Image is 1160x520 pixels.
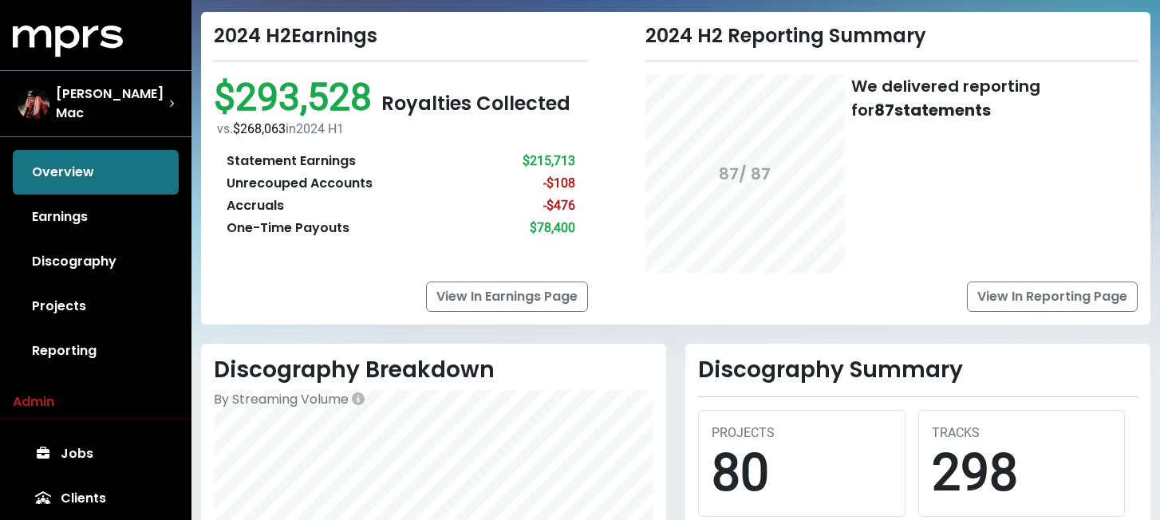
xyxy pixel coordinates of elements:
div: -$108 [543,174,575,193]
div: Unrecouped Accounts [227,174,373,193]
h2: Discography Breakdown [214,357,653,384]
img: The selected account / producer [18,88,49,120]
div: One-Time Payouts [227,219,349,238]
span: Royalties Collected [381,90,570,116]
div: $215,713 [523,152,575,171]
div: 298 [932,443,1112,504]
div: $78,400 [530,219,575,238]
a: Reporting [13,329,179,373]
div: TRACKS [932,423,1112,443]
div: Accruals [227,196,284,215]
a: View In Reporting Page [967,282,1138,312]
div: We delivered reporting for [851,74,1138,122]
span: $293,528 [214,74,381,120]
a: Projects [13,284,179,329]
a: Earnings [13,195,179,239]
div: 80 [712,443,892,504]
div: vs. in 2024 H1 [217,120,588,139]
a: View In Earnings Page [426,282,588,312]
span: [PERSON_NAME] Mac [56,85,169,123]
div: 2024 H2 Reporting Summary [645,25,1138,48]
div: 2024 H2 Earnings [214,25,588,48]
a: Jobs [13,431,179,476]
span: $268,063 [233,121,286,136]
span: By Streaming Volume [214,390,349,408]
div: Statement Earnings [227,152,356,171]
div: PROJECTS [712,423,892,443]
a: mprs logo [13,31,123,49]
div: -$476 [543,196,575,215]
h2: Discography Summary [698,357,1138,384]
b: 87 statements [874,99,991,121]
a: Discography [13,239,179,284]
